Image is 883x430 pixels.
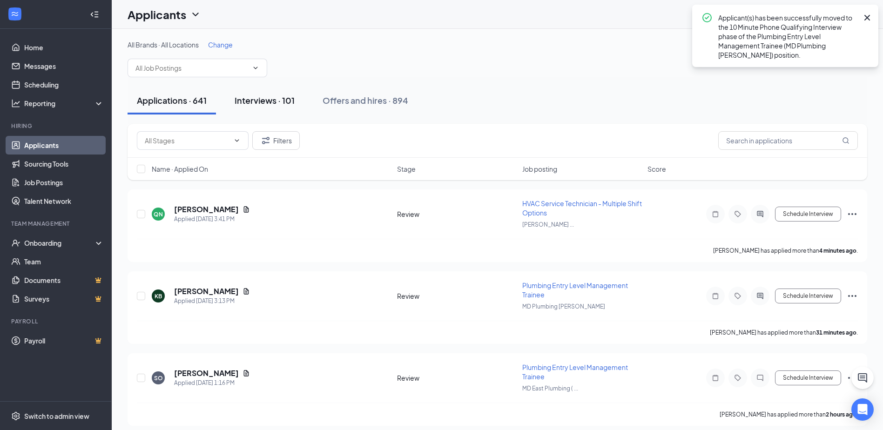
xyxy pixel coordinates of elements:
[522,385,578,392] span: MD East Plumbing ( ...
[174,368,239,378] h5: [PERSON_NAME]
[24,331,104,350] a: PayrollCrown
[24,173,104,192] a: Job Postings
[816,329,856,336] b: 31 minutes ago
[862,12,873,23] svg: Cross
[24,136,104,155] a: Applicants
[90,10,99,19] svg: Collapse
[174,378,250,388] div: Applied [DATE] 1:16 PM
[11,238,20,248] svg: UserCheck
[154,210,163,218] div: QN
[11,99,20,108] svg: Analysis
[718,131,858,150] input: Search in applications
[11,411,20,421] svg: Settings
[235,94,295,106] div: Interviews · 101
[718,12,858,60] div: Applicant(s) has been successfully moved to the 10 Minute Phone Qualifying Interview phase of the...
[710,329,858,336] p: [PERSON_NAME] has applied more than .
[24,271,104,289] a: DocumentsCrown
[145,135,229,146] input: All Stages
[842,137,849,144] svg: MagnifyingGlass
[775,370,841,385] button: Schedule Interview
[732,292,743,300] svg: Tag
[522,281,628,299] span: Plumbing Entry Level Management Trainee
[775,289,841,303] button: Schedule Interview
[857,372,868,383] svg: ChatActive
[710,374,721,382] svg: Note
[233,137,241,144] svg: ChevronDown
[24,192,104,210] a: Talent Network
[24,289,104,308] a: SurveysCrown
[522,199,642,217] span: HVAC Service Technician - Multiple Shift Options
[397,373,517,383] div: Review
[24,238,96,248] div: Onboarding
[174,286,239,296] h5: [PERSON_NAME]
[174,296,250,306] div: Applied [DATE] 3:13 PM
[252,131,300,150] button: Filter Filters
[243,370,250,377] svg: Document
[152,164,208,174] span: Name · Applied On
[10,9,20,19] svg: WorkstreamLogo
[323,94,408,106] div: Offers and hires · 894
[847,372,858,383] svg: Ellipses
[522,221,574,228] span: [PERSON_NAME] ...
[11,317,102,325] div: Payroll
[24,99,104,108] div: Reporting
[135,63,248,73] input: All Job Postings
[128,7,186,22] h1: Applicants
[155,292,162,300] div: KB
[11,122,102,130] div: Hiring
[851,398,874,421] div: Open Intercom Messenger
[24,155,104,173] a: Sourcing Tools
[24,57,104,75] a: Messages
[190,9,201,20] svg: ChevronDown
[732,210,743,218] svg: Tag
[243,206,250,213] svg: Document
[522,164,557,174] span: Job posting
[713,247,858,255] p: [PERSON_NAME] has applied more than .
[710,210,721,218] svg: Note
[174,215,250,224] div: Applied [DATE] 3:41 PM
[701,12,713,23] svg: CheckmarkCircle
[154,374,163,382] div: SO
[208,40,233,49] span: Change
[851,367,874,389] button: ChatActive
[775,207,841,222] button: Schedule Interview
[710,292,721,300] svg: Note
[732,374,743,382] svg: Tag
[24,411,89,421] div: Switch to admin view
[260,135,271,146] svg: Filter
[397,209,517,219] div: Review
[755,210,766,218] svg: ActiveChat
[819,247,856,254] b: 4 minutes ago
[397,291,517,301] div: Review
[137,94,207,106] div: Applications · 641
[720,410,858,418] p: [PERSON_NAME] has applied more than .
[24,38,104,57] a: Home
[826,411,856,418] b: 2 hours ago
[522,303,605,310] span: MD Plumbing [PERSON_NAME]
[755,374,766,382] svg: ChatInactive
[522,363,628,381] span: Plumbing Entry Level Management Trainee
[647,164,666,174] span: Score
[397,164,416,174] span: Stage
[252,64,259,72] svg: ChevronDown
[128,40,199,49] span: All Brands · All Locations
[24,75,104,94] a: Scheduling
[243,288,250,295] svg: Document
[11,220,102,228] div: Team Management
[847,290,858,302] svg: Ellipses
[174,204,239,215] h5: [PERSON_NAME]
[755,292,766,300] svg: ActiveChat
[24,252,104,271] a: Team
[847,208,858,220] svg: Ellipses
